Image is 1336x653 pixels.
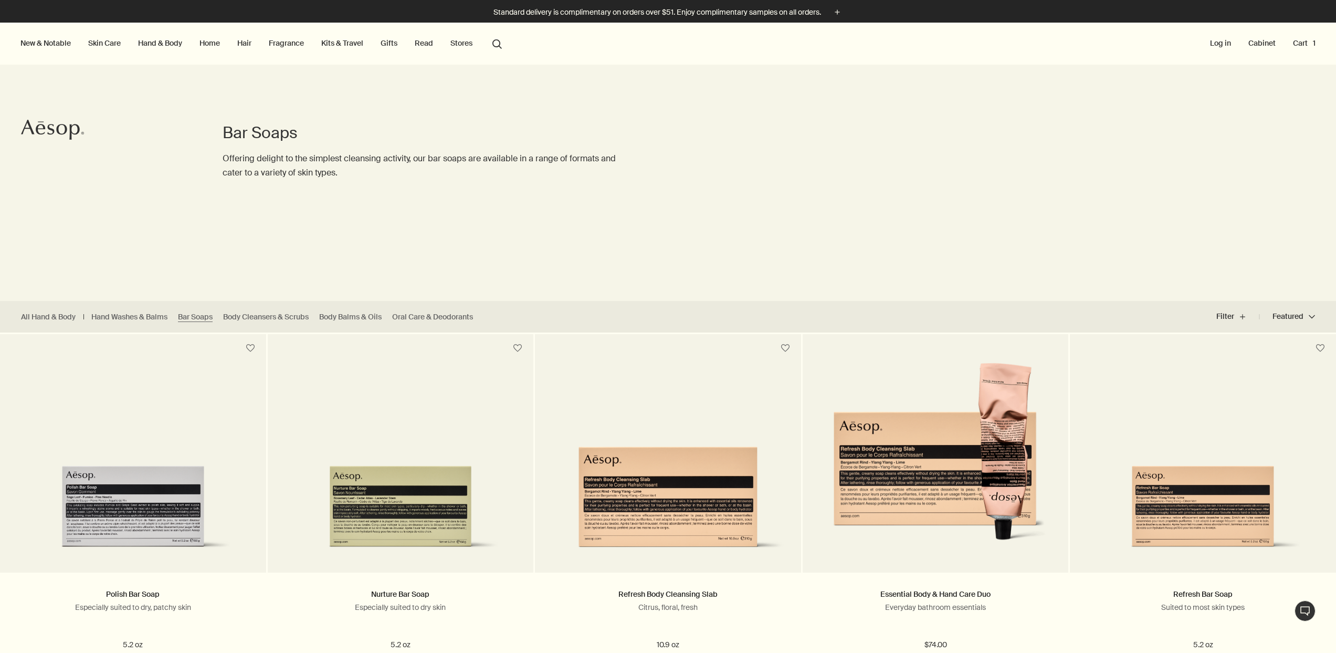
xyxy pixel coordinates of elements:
[1070,362,1336,573] a: Refresh Body Cleansing Slab in a recyclable FSC-certified, peach-coloured carton.
[776,339,795,358] button: Save to cabinet
[1208,36,1233,50] button: Log in
[818,603,1053,612] p: Everyday bathroom essentials
[16,603,250,612] p: Especially suited to dry, patchy skin
[18,36,73,50] button: New & Notable
[223,122,626,143] h1: Bar Soaps
[803,362,1069,573] a: Refresh Body Cleansing Slab with Resurrection Aromatique Hand Balm
[924,639,947,651] span: $74.00
[283,414,518,557] img: Nurture Bar Soap in a recyclable FSC-certified, light green carton.
[378,36,399,50] a: Gifts
[371,589,429,599] a: Nurture Bar Soap
[86,36,123,50] a: Skin Care
[91,312,167,322] a: Hand Washes & Balms
[21,312,76,322] a: All Hand & Body
[1246,36,1278,50] a: Cabinet
[21,119,84,140] svg: Aesop
[448,36,475,50] button: Stores
[283,603,518,612] p: Especially suited to dry skin
[16,414,250,557] img: Polish Bar Soap in a recyclable FSC-certified, pale blue carton.
[18,23,507,65] nav: primary
[18,117,87,146] a: Aesop
[488,33,507,53] button: Open search
[880,589,991,599] a: Essential Body & Hand Care Duo
[535,362,801,573] a: Refresh Body Cleansing Slab in a recyclable FSC-certified, peach-coloured carton.
[136,36,184,50] a: Hand & Body
[1311,339,1330,358] button: Save to cabinet
[1216,304,1259,329] button: Filter
[268,362,534,573] a: Nurture Bar Soap in a recyclable FSC-certified, light green carton.
[1295,600,1316,621] button: Live Assistance
[618,589,718,599] a: Refresh Body Cleansing Slab
[1086,603,1320,612] p: Suited to most skin types
[1086,414,1320,557] img: Refresh Body Cleansing Slab in a recyclable FSC-certified, peach-coloured carton.
[493,7,821,18] p: Standard delivery is complimentary on orders over $51. Enjoy complimentary samples on all orders.
[1291,36,1318,50] button: Cart1
[826,362,1045,557] img: Refresh Body Cleansing Slab with Resurrection Aromatique Hand Balm
[223,151,626,180] p: Offering delight to the simplest cleansing activity, our bar soaps are available in a range of fo...
[178,312,213,322] a: Bar Soaps
[508,339,527,358] button: Save to cabinet
[493,6,843,18] button: Standard delivery is complimentary on orders over $51. Enjoy complimentary samples on all orders.
[551,603,785,612] p: Citrus, floral, fresh
[106,589,160,599] a: Polish Bar Soap
[1259,304,1315,329] button: Featured
[1208,23,1318,65] nav: supplementary
[392,312,473,322] a: Oral Care & Deodorants
[197,36,222,50] a: Home
[223,312,309,322] a: Body Cleansers & Scrubs
[319,36,365,50] a: Kits & Travel
[235,36,254,50] a: Hair
[1173,589,1233,599] a: Refresh Bar Soap
[319,312,382,322] a: Body Balms & Oils
[551,414,785,557] img: Refresh Body Cleansing Slab in a recyclable FSC-certified, peach-coloured carton.
[267,36,306,50] a: Fragrance
[241,339,260,358] button: Save to cabinet
[413,36,435,50] a: Read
